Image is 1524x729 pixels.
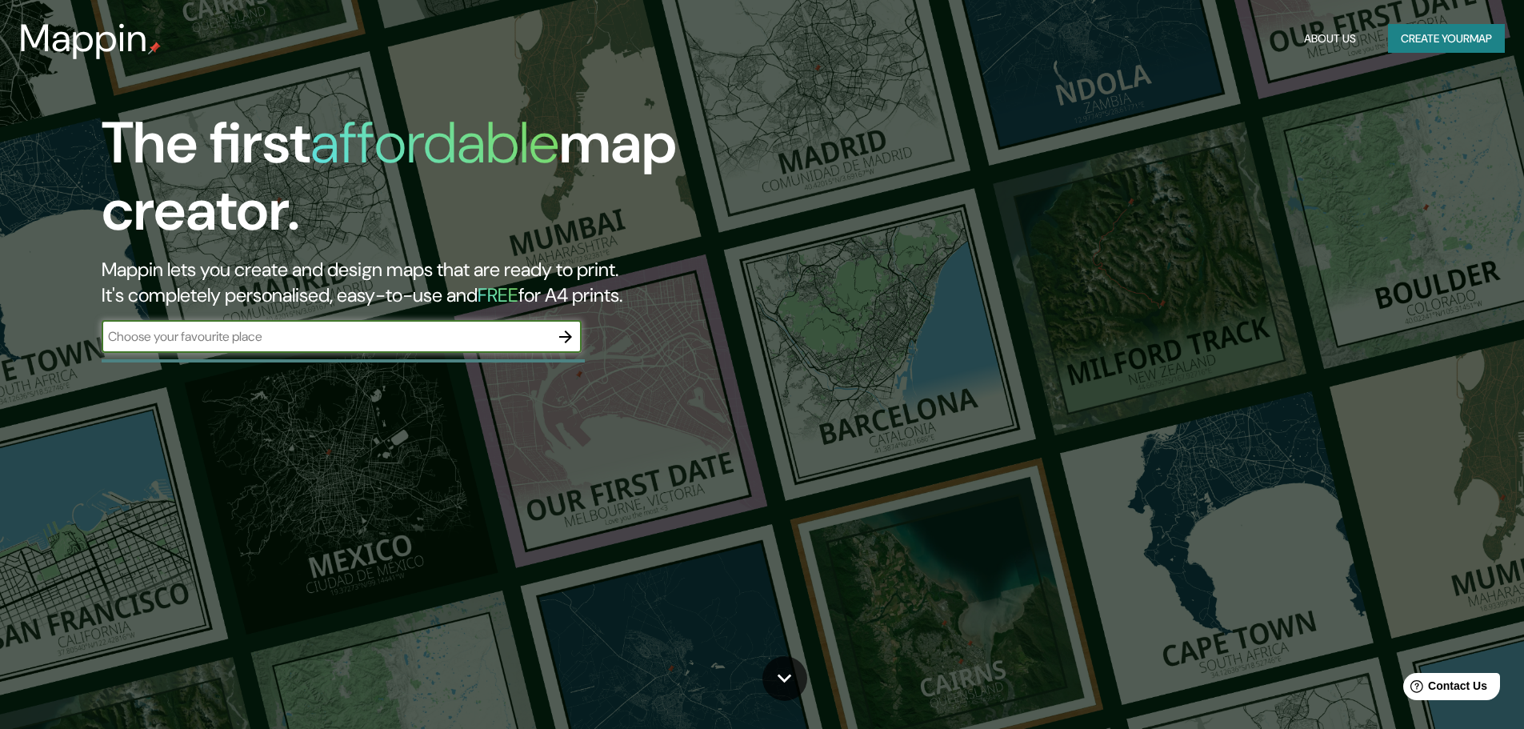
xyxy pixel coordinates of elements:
h1: affordable [310,106,559,180]
input: Choose your favourite place [102,327,550,346]
iframe: Help widget launcher [1382,667,1506,711]
button: Create yourmap [1388,24,1505,54]
h2: Mappin lets you create and design maps that are ready to print. It's completely personalised, eas... [102,257,864,308]
h1: The first map creator. [102,110,864,257]
h5: FREE [478,282,518,307]
h3: Mappin [19,16,148,61]
button: About Us [1298,24,1362,54]
img: mappin-pin [148,42,161,54]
